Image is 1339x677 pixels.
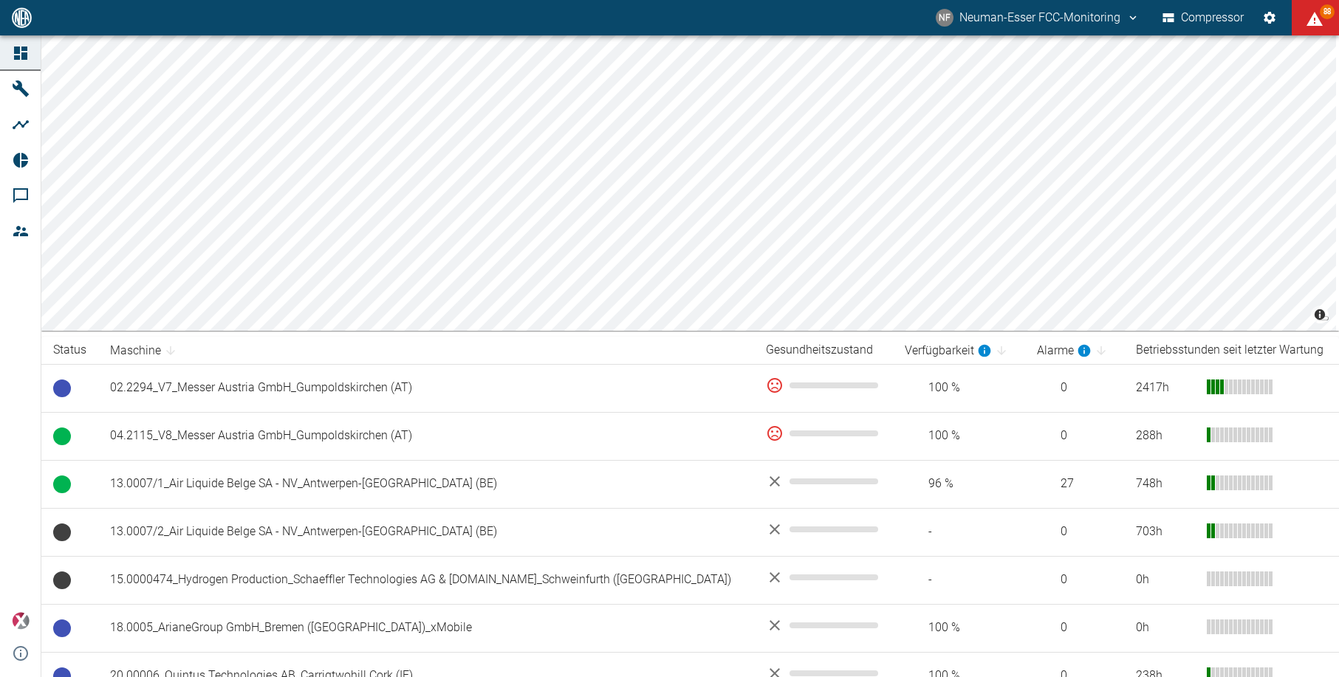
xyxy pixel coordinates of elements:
span: 27 [1037,475,1112,492]
div: 0 h [1136,619,1195,636]
div: 0 % [766,377,880,394]
td: 04.2115_V8_Messer Austria GmbH_Gumpoldskirchen (AT) [98,412,754,460]
span: 100 % [905,379,1013,396]
canvas: Map [41,35,1336,331]
td: 18.0005_ArianeGroup GmbH_Bremen ([GEOGRAPHIC_DATA])_xMobile [98,604,754,652]
span: Maschine [110,342,180,360]
span: 88 [1320,4,1335,19]
div: 288 h [1136,427,1195,444]
td: 13.0007/2_Air Liquide Belge SA - NV_Antwerpen-[GEOGRAPHIC_DATA] (BE) [98,508,754,556]
span: 0 [1037,523,1112,540]
span: Betrieb [53,427,71,445]
span: - [905,571,1013,588]
div: No data [766,472,880,490]
span: 0 [1037,379,1112,396]
th: Gesundheitszustand [754,337,892,364]
div: 748 h [1136,475,1195,492]
div: NF [936,9,953,27]
div: berechnet für die letzten 7 Tage [905,342,992,360]
span: 0 [1037,427,1112,444]
img: logo [10,7,33,27]
div: 2417 h [1136,379,1195,396]
div: 0 % [766,425,880,442]
span: 100 % [905,427,1013,444]
td: 02.2294_V7_Messer Austria GmbH_Gumpoldskirchen (AT) [98,364,754,412]
span: Betrieb [53,475,71,493]
span: 96 % [905,475,1013,492]
span: - [905,523,1013,540]
span: Keine Daten [53,523,71,541]
span: 100 % [905,619,1013,636]
th: Status [41,337,98,364]
div: 0 h [1136,571,1195,588]
span: Betriebsbereit [53,379,71,397]
div: No data [766,616,880,634]
span: 0 [1037,571,1112,588]
span: Betriebsbereit [53,619,71,637]
div: No data [766,520,880,538]
button: fcc-monitoring@neuman-esser.com [934,4,1142,31]
th: Betriebsstunden seit letzter Wartung [1124,337,1339,364]
span: 0 [1037,619,1112,636]
div: No data [766,568,880,586]
button: Compressor [1160,4,1247,31]
td: 15.0000474_Hydrogen Production_Schaeffler Technologies AG & [DOMAIN_NAME]_Schweinfurth ([GEOGRAPH... [98,556,754,604]
button: Einstellungen [1256,4,1283,31]
div: berechnet für die letzten 7 Tage [1037,342,1092,360]
td: 13.0007/1_Air Liquide Belge SA - NV_Antwerpen-[GEOGRAPHIC_DATA] (BE) [98,460,754,508]
div: 703 h [1136,523,1195,540]
img: Xplore Logo [12,612,30,630]
span: Keine Daten [53,571,71,589]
